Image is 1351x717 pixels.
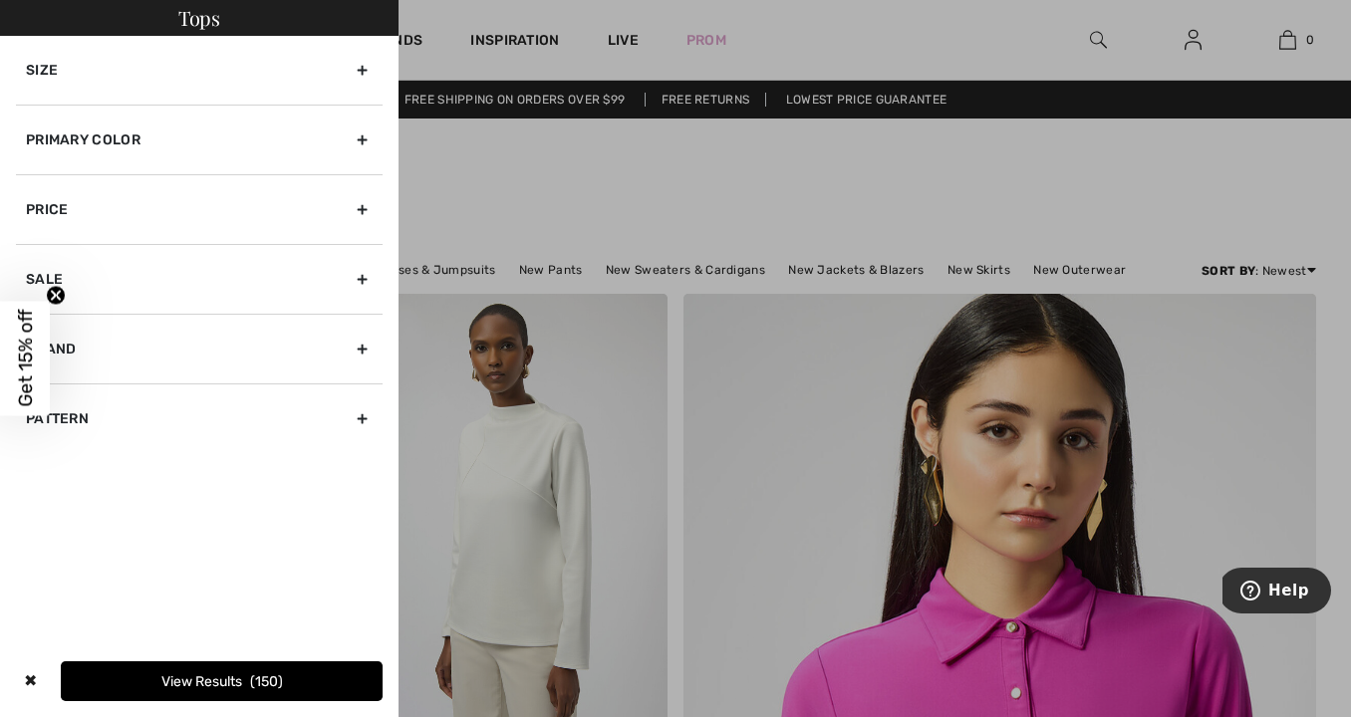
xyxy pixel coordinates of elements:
[16,661,45,701] div: ✖
[16,36,383,105] div: Size
[16,174,383,244] div: Price
[16,383,383,453] div: Pattern
[250,673,283,690] span: 150
[61,661,383,701] button: View Results150
[16,105,383,174] div: Primary Color
[14,310,37,407] span: Get 15% off
[16,244,383,314] div: Sale
[46,286,66,306] button: Close teaser
[1222,568,1331,617] iframe: Opens a widget where you can find more information
[16,314,383,383] div: Brand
